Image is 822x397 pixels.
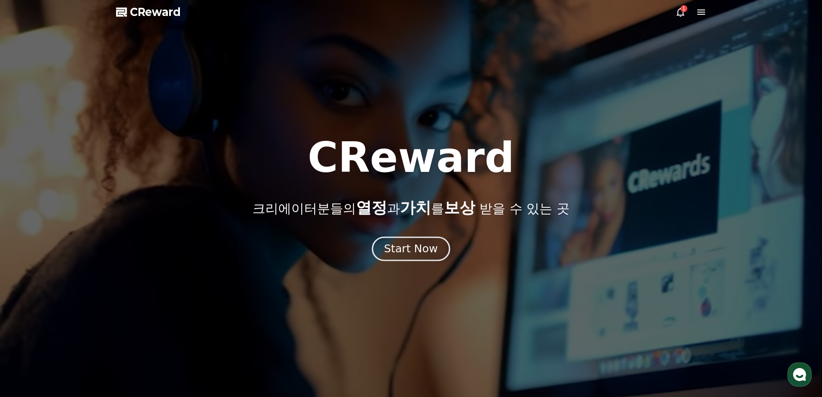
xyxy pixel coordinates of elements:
a: 1 [675,7,686,17]
span: 설정 [133,287,144,294]
span: 열정 [356,199,387,216]
span: 대화 [79,287,89,294]
p: 크리에이터분들의 과 를 받을 수 있는 곳 [252,199,569,216]
span: 홈 [27,287,32,294]
span: 가치 [400,199,431,216]
a: 대화 [57,274,111,295]
div: Start Now [384,241,438,256]
div: 1 [680,5,687,12]
span: 보상 [444,199,475,216]
span: CReward [130,5,181,19]
h1: CReward [308,137,514,178]
a: 설정 [111,274,166,295]
a: 홈 [3,274,57,295]
a: Start Now [374,246,448,254]
button: Start Now [372,236,450,261]
a: CReward [116,5,181,19]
